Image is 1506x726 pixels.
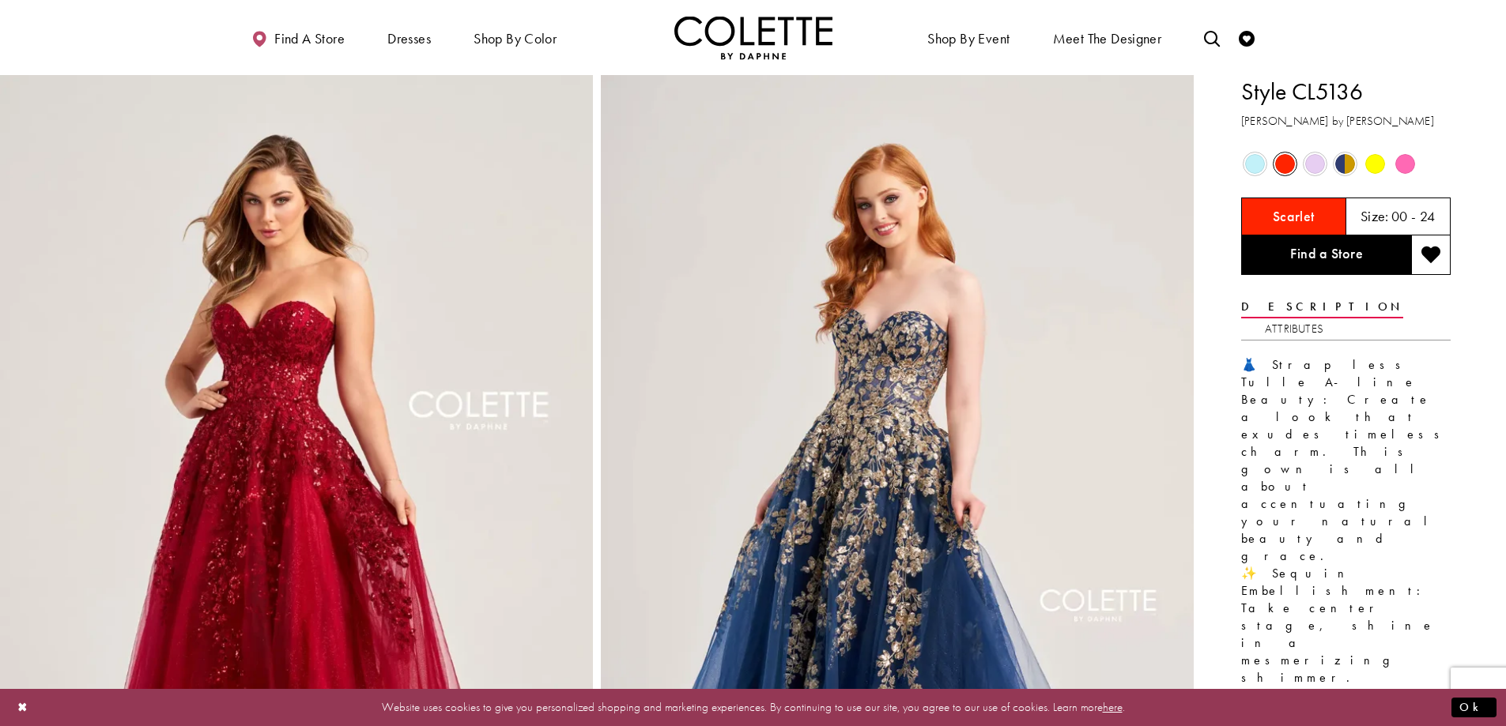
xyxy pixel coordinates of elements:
div: Lilac [1301,150,1329,178]
button: Submit Dialog [1451,698,1497,717]
span: Find a store [274,31,345,47]
a: Check Wishlist [1235,16,1259,59]
div: Navy Blue/Gold [1331,150,1359,178]
a: Toggle search [1200,16,1224,59]
p: Website uses cookies to give you personalized shopping and marketing experiences. By continuing t... [114,697,1392,718]
span: Shop By Event [923,16,1013,59]
h5: 00 - 24 [1391,209,1436,224]
div: Yellow [1361,150,1389,178]
span: Shop By Event [927,31,1010,47]
h1: Style CL5136 [1241,75,1451,108]
a: Find a Store [1241,235,1411,275]
span: Meet the designer [1053,31,1162,47]
a: Visit Home Page [674,16,832,59]
a: Description [1241,295,1403,318]
h3: [PERSON_NAME] by [PERSON_NAME] [1241,112,1451,130]
a: Meet the designer [1049,16,1166,59]
button: Close Dialog [9,694,36,721]
span: Size: [1361,207,1389,225]
a: Attributes [1265,318,1323,340]
div: Light Blue [1241,150,1269,178]
span: Shop by color [474,31,557,47]
h5: Chosen color [1273,209,1315,224]
span: Shop by color [470,16,561,59]
div: 👗 Strapless Tulle A-line Beauty: Create a look that exudes timeless charm. This gown is all about... [1241,356,1451,687]
div: Pink [1391,150,1419,178]
a: Find a store [247,16,349,59]
a: here [1103,699,1123,715]
img: Colette by Daphne [674,16,832,59]
button: Add to wishlist [1411,235,1451,275]
span: Dresses [383,16,435,59]
span: Dresses [387,31,431,47]
div: Scarlet [1271,150,1299,178]
div: Product color controls state depends on size chosen [1241,149,1451,179]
